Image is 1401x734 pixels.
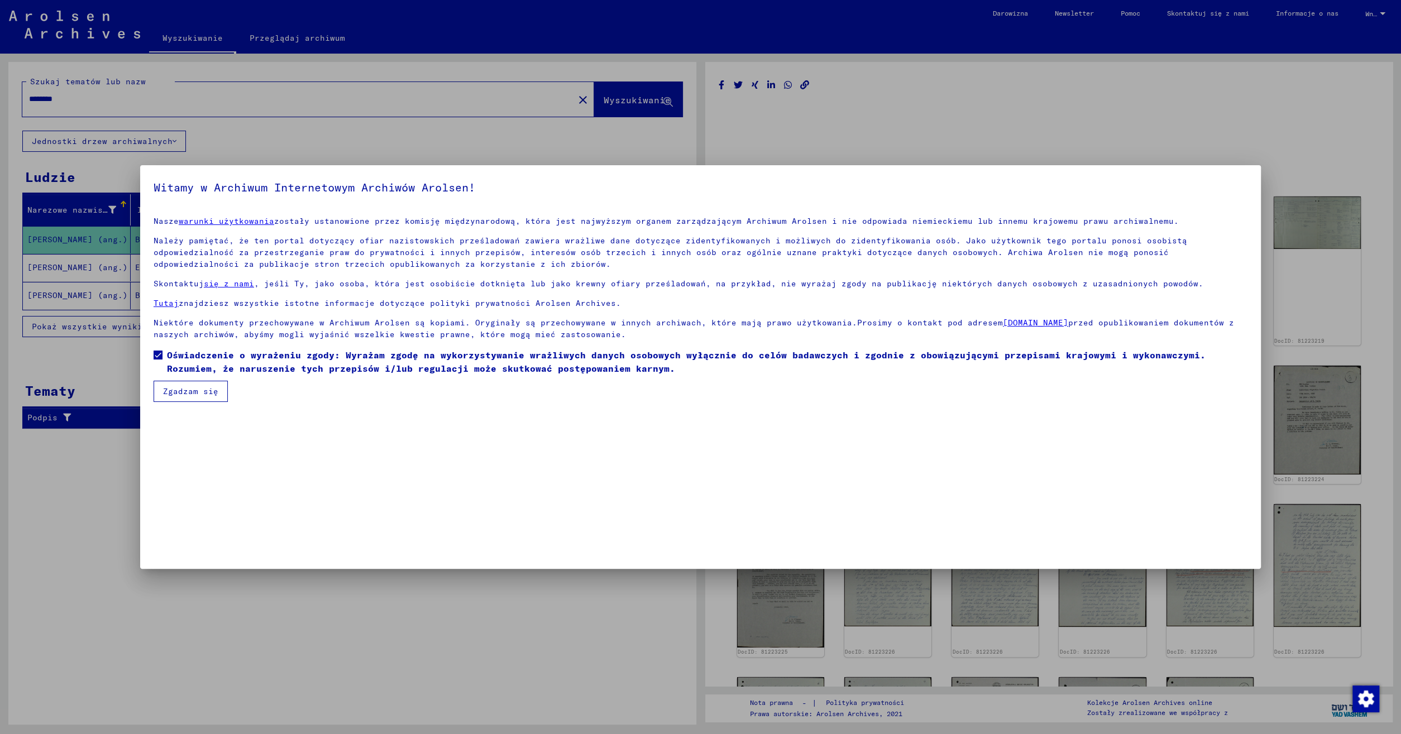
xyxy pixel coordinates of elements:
span: Oświadczenie o wyrażeniu zgody: Wyrażam zgodę na wykorzystywanie wrażliwych danych osobowych wyłą... [167,348,1247,375]
a: Tutaj [154,298,179,308]
p: Niektóre dokumenty przechowywane w Archiwum Arolsen są kopiami. Oryginały są przechowywane w inny... [154,317,1247,340]
p: Należy pamiętać, że ten portal dotyczący ofiar nazistowskich prześladowań zawiera wrażliwe dane d... [154,235,1247,270]
p: Skontaktuj , jeśli Ty, jako osoba, która jest osobiście dotknięta lub jako krewny ofiary prześlad... [154,278,1247,290]
h5: Witamy w Archiwum Internetowym Archiwów Arolsen! [154,179,1247,196]
a: się z nami [204,279,254,289]
a: [DOMAIN_NAME] [1003,318,1068,328]
p: Nasze zostały ustanowione przez komisję międzynarodową, która jest najwyższym organem zarządzając... [154,215,1247,227]
a: warunki użytkowania [179,216,274,226]
p: znajdziesz wszystkie istotne informacje dotyczące polityki prywatności Arolsen Archives. [154,298,1247,309]
img: Zmiana zgody [1352,685,1379,712]
button: Zgadzam się [154,381,228,402]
